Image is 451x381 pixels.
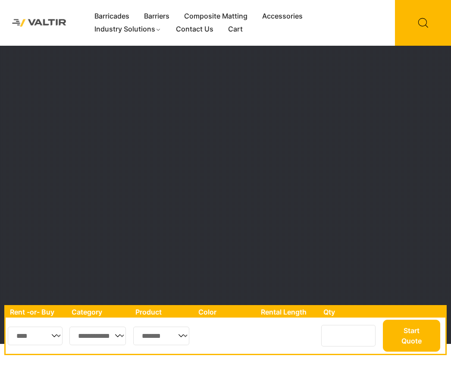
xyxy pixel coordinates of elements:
[255,10,310,23] a: Accessories
[131,306,194,318] th: Product
[257,306,319,318] th: Rental Length
[6,306,67,318] th: Rent -or- Buy
[177,10,255,23] a: Composite Matting
[87,10,137,23] a: Barricades
[6,13,72,32] img: Valtir Rentals
[169,23,221,36] a: Contact Us
[137,10,177,23] a: Barriers
[194,306,256,318] th: Color
[319,306,380,318] th: Qty
[383,320,440,352] button: Start Quote
[87,23,169,36] a: Industry Solutions
[67,306,131,318] th: Category
[221,23,250,36] a: Cart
